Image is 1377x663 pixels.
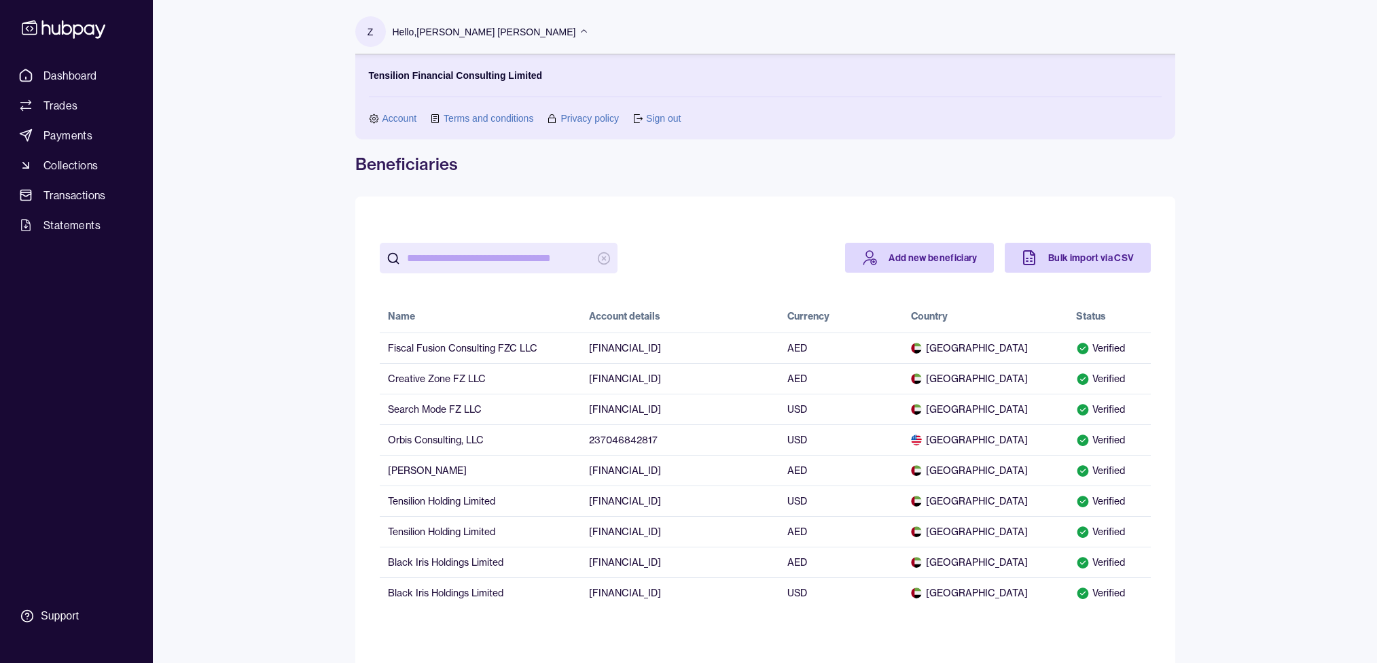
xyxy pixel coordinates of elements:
[779,486,903,516] td: USD
[393,24,576,39] p: Hello, [PERSON_NAME] [PERSON_NAME]
[355,153,1175,175] h1: Beneficiaries
[581,486,779,516] td: [FINANCIAL_ID]
[581,363,779,394] td: [FINANCIAL_ID]
[646,111,681,126] a: Sign out
[1076,403,1143,416] div: Verified
[779,547,903,577] td: AED
[1076,556,1143,569] div: Verified
[388,309,415,323] div: Name
[779,577,903,608] td: USD
[43,127,92,143] span: Payments
[380,516,582,547] td: Tensilion Holding Limited
[380,394,582,424] td: Search Mode FZ LLC
[369,68,543,83] p: Tensilion Financial Consulting Limited
[779,333,903,363] td: AED
[911,586,1060,600] span: [GEOGRAPHIC_DATA]
[589,309,660,323] div: Account details
[380,424,582,455] td: Orbis Consulting, LLC
[911,433,1060,447] span: [GEOGRAPHIC_DATA]
[14,183,139,207] a: Transactions
[43,187,106,203] span: Transactions
[911,341,1060,355] span: [GEOGRAPHIC_DATA]
[560,111,619,126] a: Privacy policy
[911,403,1060,416] span: [GEOGRAPHIC_DATA]
[380,333,582,363] td: Fiscal Fusion Consulting FZC LLC
[43,97,77,114] span: Trades
[779,424,903,455] td: USD
[1076,433,1143,447] div: Verified
[368,24,374,39] p: Z
[911,556,1060,569] span: [GEOGRAPHIC_DATA]
[581,516,779,547] td: [FINANCIAL_ID]
[779,363,903,394] td: AED
[14,63,139,88] a: Dashboard
[382,111,417,126] a: Account
[14,93,139,118] a: Trades
[1076,341,1143,355] div: Verified
[779,455,903,486] td: AED
[911,464,1060,477] span: [GEOGRAPHIC_DATA]
[911,525,1060,539] span: [GEOGRAPHIC_DATA]
[779,516,903,547] td: AED
[1076,309,1106,323] div: Status
[581,577,779,608] td: [FINANCIAL_ID]
[43,157,98,173] span: Collections
[444,111,533,126] a: Terms and conditions
[14,602,139,630] a: Support
[41,609,79,624] div: Support
[845,243,994,273] a: Add new beneficiary
[14,213,139,237] a: Statements
[43,217,101,233] span: Statements
[14,153,139,177] a: Collections
[1076,525,1143,539] div: Verified
[581,333,779,363] td: [FINANCIAL_ID]
[380,577,582,608] td: Black Iris Holdings Limited
[581,455,779,486] td: [FINANCIAL_ID]
[380,455,582,486] td: [PERSON_NAME]
[779,394,903,424] td: USD
[911,494,1060,508] span: [GEOGRAPHIC_DATA]
[581,394,779,424] td: [FINANCIAL_ID]
[407,243,590,273] input: search
[380,547,582,577] td: Black Iris Holdings Limited
[14,123,139,148] a: Payments
[380,363,582,394] td: Creative Zone FZ LLC
[1005,243,1151,273] a: Bulk import via CSV
[1076,372,1143,386] div: Verified
[911,309,948,323] div: Country
[43,67,97,84] span: Dashboard
[581,424,779,455] td: 237046842817
[911,372,1060,386] span: [GEOGRAPHIC_DATA]
[581,547,779,577] td: [FINANCIAL_ID]
[1076,494,1143,508] div: Verified
[1076,464,1143,477] div: Verified
[1076,586,1143,600] div: Verified
[787,309,829,323] div: Currency
[380,486,582,516] td: Tensilion Holding Limited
